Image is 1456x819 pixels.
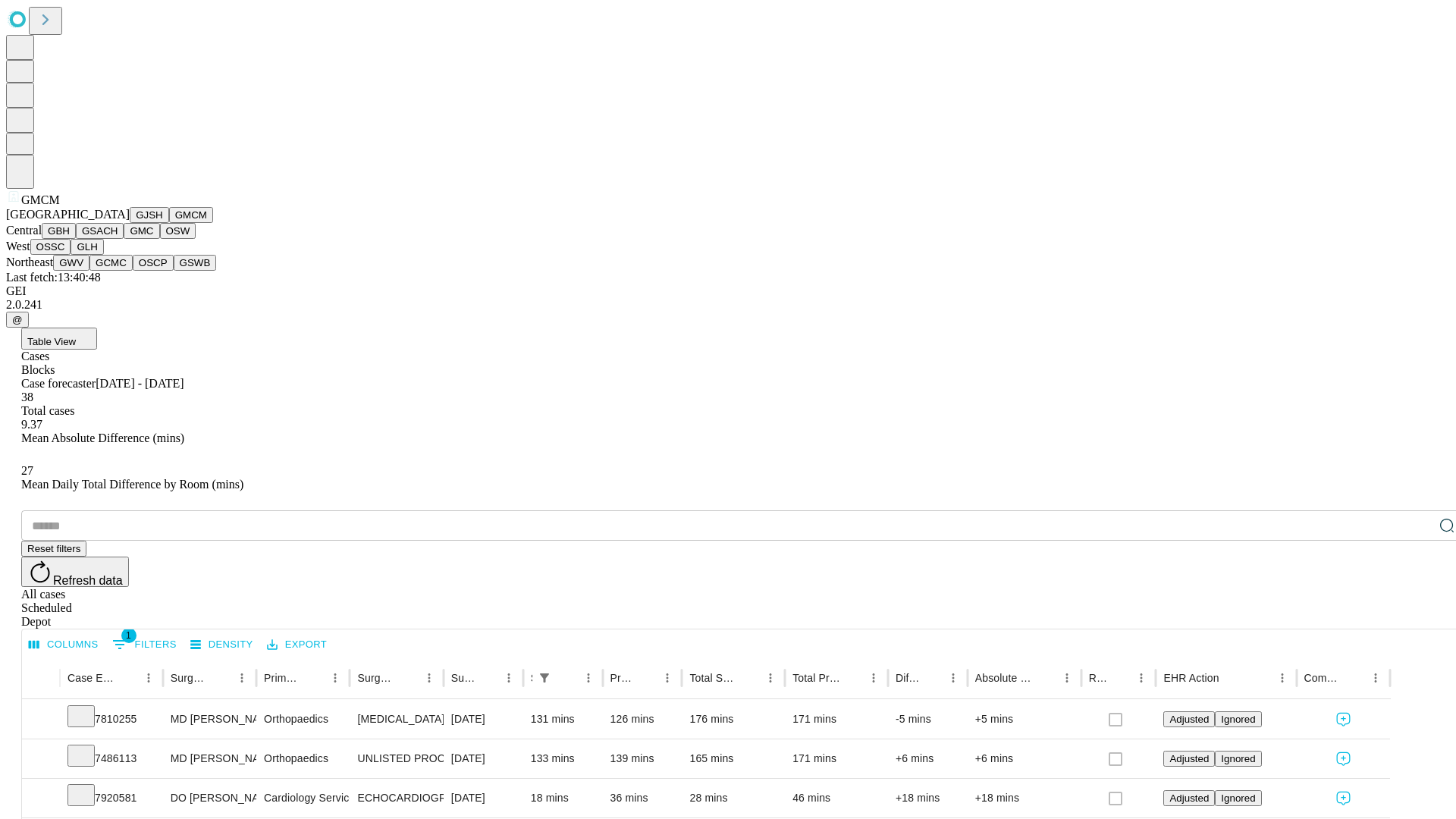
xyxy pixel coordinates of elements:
[792,700,880,739] div: 171 mins
[896,779,960,817] div: +18 mins
[263,633,331,657] button: Export
[53,255,89,271] button: GWV
[975,739,1074,778] div: +6 mins
[89,255,133,271] button: GCMC
[760,667,781,689] button: Menu
[689,739,777,778] div: 165 mins
[21,464,33,477] span: 27
[264,672,302,684] div: Primary Service
[171,739,249,778] div: MD [PERSON_NAME] [PERSON_NAME]
[6,298,1450,312] div: 2.0.241
[792,672,840,684] div: Total Predicted Duration
[1169,714,1209,725] span: Adjusted
[1131,667,1152,689] button: Menu
[67,672,115,684] div: Case Epic Id
[357,779,435,817] div: ECHOCARDIOGRAPHY, TRANSESOPHAGEAL; INCLUDING PROBE PLACEMENT, IMAGE ACQUISITION, INTERPRETATION A...
[21,328,97,350] button: Table View
[1344,667,1365,689] button: Sort
[792,739,880,778] div: 171 mins
[21,193,60,206] span: GMCM
[27,543,80,554] span: Reset filters
[1163,711,1215,727] button: Adjusted
[187,633,257,657] button: Density
[397,667,419,689] button: Sort
[1221,753,1255,764] span: Ignored
[534,667,555,689] button: Show filters
[30,786,52,812] button: Expand
[531,672,532,684] div: Scheduled In Room Duration
[53,574,123,587] span: Refresh data
[171,700,249,739] div: MD [PERSON_NAME] [PERSON_NAME]
[534,667,555,689] div: 1 active filter
[21,391,33,403] span: 38
[6,284,1450,298] div: GEI
[531,739,595,778] div: 133 mins
[21,557,129,587] button: Refresh data
[975,672,1034,684] div: Absolute Difference
[792,779,880,817] div: 46 mins
[27,336,76,347] span: Table View
[531,779,595,817] div: 18 mins
[610,672,635,684] div: Predicted In Room Duration
[635,667,657,689] button: Sort
[71,239,103,255] button: GLH
[1215,790,1261,806] button: Ignored
[557,667,578,689] button: Sort
[1221,667,1242,689] button: Sort
[1304,672,1342,684] div: Comments
[133,255,174,271] button: OSCP
[171,672,209,684] div: Surgeon Name
[6,240,30,253] span: West
[739,667,760,689] button: Sort
[171,779,249,817] div: DO [PERSON_NAME] [PERSON_NAME]
[451,739,516,778] div: [DATE]
[96,377,184,390] span: [DATE] - [DATE]
[1272,667,1293,689] button: Menu
[1221,792,1255,804] span: Ignored
[610,779,675,817] div: 36 mins
[12,314,23,325] span: @
[21,418,42,431] span: 9.37
[6,271,101,284] span: Last fetch: 13:40:48
[21,377,96,390] span: Case forecaster
[357,672,395,684] div: Surgery Name
[21,478,243,491] span: Mean Daily Total Difference by Room (mins)
[21,541,86,557] button: Reset filters
[124,223,159,239] button: GMC
[1089,672,1109,684] div: Resolved in EHR
[6,208,130,221] span: [GEOGRAPHIC_DATA]
[1215,751,1261,767] button: Ignored
[477,667,498,689] button: Sort
[264,700,342,739] div: Orthopaedics
[498,667,519,689] button: Menu
[174,255,217,271] button: GSWB
[1163,672,1219,684] div: EHR Action
[30,239,71,255] button: OSSC
[21,431,184,444] span: Mean Absolute Difference (mins)
[231,667,253,689] button: Menu
[21,404,74,417] span: Total cases
[610,700,675,739] div: 126 mins
[451,700,516,739] div: [DATE]
[531,700,595,739] div: 131 mins
[1221,714,1255,725] span: Ignored
[6,312,29,328] button: @
[67,700,155,739] div: 7810255
[1163,790,1215,806] button: Adjusted
[975,700,1074,739] div: +5 mins
[6,256,53,268] span: Northeast
[210,667,231,689] button: Sort
[657,667,678,689] button: Menu
[325,667,346,689] button: Menu
[1035,667,1056,689] button: Sort
[1109,667,1131,689] button: Sort
[117,667,138,689] button: Sort
[943,667,964,689] button: Menu
[1169,753,1209,764] span: Adjusted
[42,223,76,239] button: GBH
[108,632,180,657] button: Show filters
[30,746,52,773] button: Expand
[689,779,777,817] div: 28 mins
[303,667,325,689] button: Sort
[67,739,155,778] div: 7486113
